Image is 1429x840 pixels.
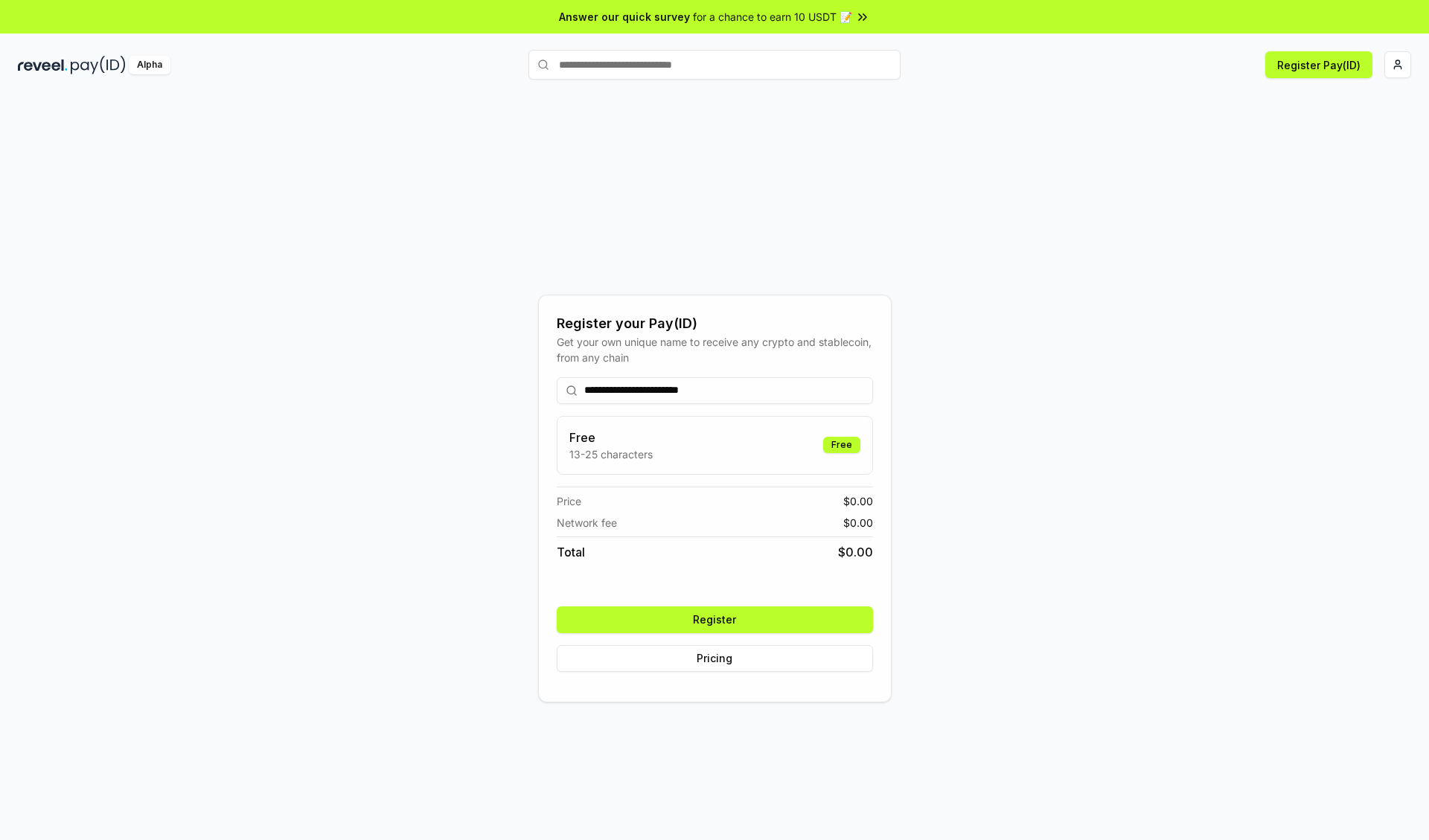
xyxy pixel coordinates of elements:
[18,56,68,74] img: reveel_dark
[569,429,653,446] h3: Free
[843,493,873,509] span: $ 0.00
[557,515,617,530] span: Network fee
[557,645,873,672] button: Pricing
[557,543,585,561] span: Total
[71,56,126,74] img: pay_id
[557,313,873,334] div: Register your Pay(ID)
[823,437,860,453] div: Free
[129,56,170,74] div: Alpha
[557,334,873,365] div: Get your own unique name to receive any crypto and stablecoin, from any chain
[569,446,653,462] p: 13-25 characters
[557,493,581,509] span: Price
[843,515,873,530] span: $ 0.00
[838,543,873,561] span: $ 0.00
[557,606,873,633] button: Register
[1265,51,1372,78] button: Register Pay(ID)
[693,9,852,25] span: for a chance to earn 10 USDT 📝
[559,9,690,25] span: Answer our quick survey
